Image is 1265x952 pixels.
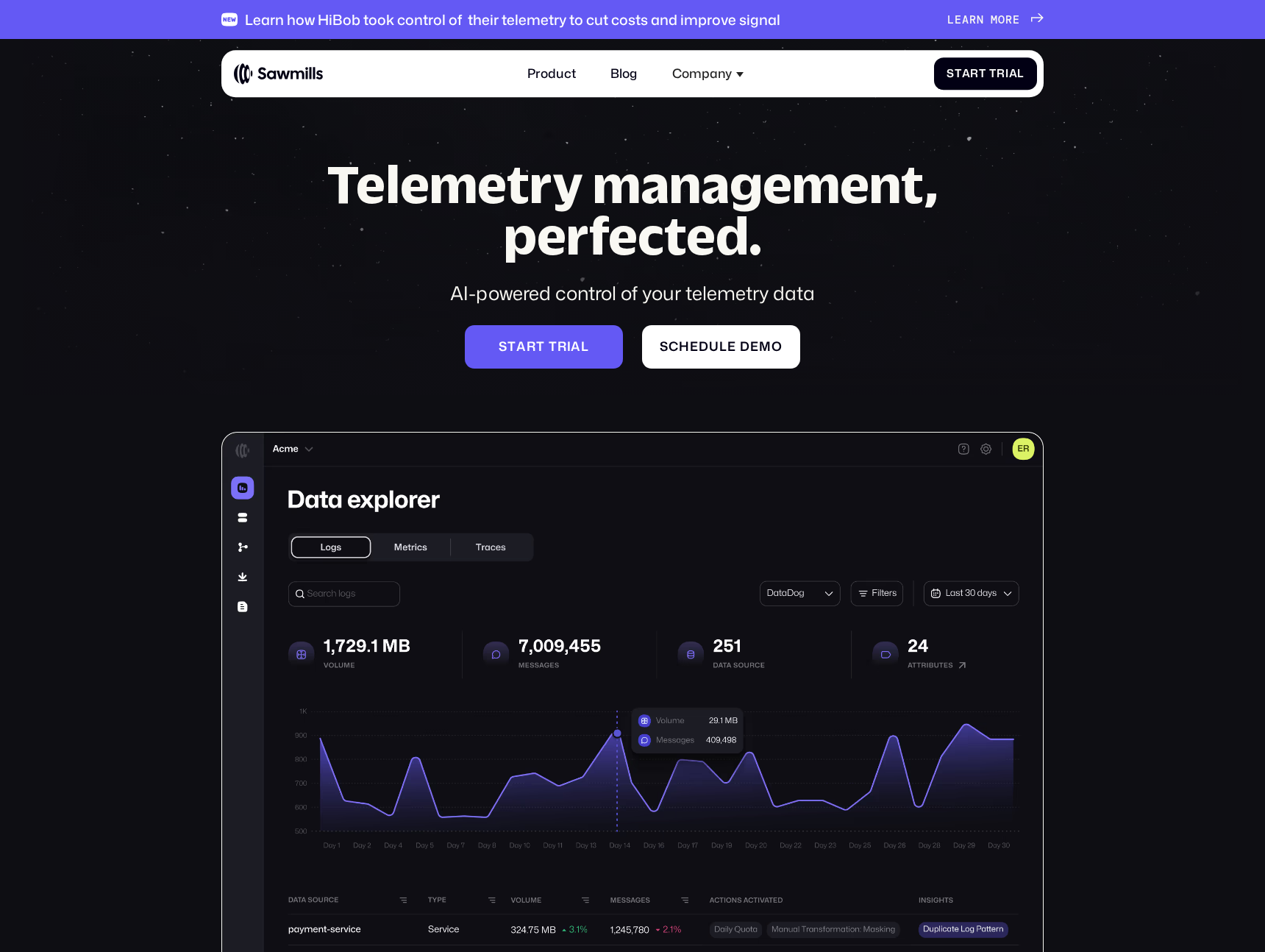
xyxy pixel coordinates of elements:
[750,339,759,355] span: e
[499,339,507,355] span: S
[518,57,585,90] a: Product
[642,325,800,369] a: Scheduledemo
[955,13,962,26] span: e
[516,339,527,355] span: a
[772,339,783,355] span: o
[581,339,589,355] span: l
[998,13,1005,26] span: o
[1005,13,1013,26] span: r
[991,13,998,26] span: m
[1013,13,1020,26] span: e
[245,11,780,28] div: Learn how HiBob took control of their telemetry to cut costs and improve signal
[536,339,545,355] span: t
[571,339,581,355] span: a
[962,67,971,80] span: a
[947,13,1044,26] a: Learnmore
[709,339,719,355] span: u
[740,339,750,355] span: d
[719,339,727,355] span: l
[567,339,571,355] span: i
[934,57,1038,90] a: StartTrial
[663,57,754,90] div: Company
[549,339,557,355] span: t
[979,67,986,80] span: t
[527,339,536,355] span: r
[1017,67,1025,80] span: l
[296,158,969,260] h1: Telemetry management, perfected.
[699,339,709,355] span: d
[679,339,690,355] span: h
[989,67,997,80] span: T
[690,339,699,355] span: e
[296,280,969,306] div: AI-powered control of your telemetry data
[1009,67,1018,80] span: a
[970,67,979,80] span: r
[1005,67,1009,80] span: i
[602,57,647,90] a: Blog
[759,339,772,355] span: m
[997,67,1005,80] span: r
[507,339,516,355] span: t
[727,339,736,355] span: e
[947,67,955,80] span: S
[977,13,984,26] span: n
[669,339,679,355] span: c
[962,13,969,26] span: a
[969,13,977,26] span: r
[557,339,567,355] span: r
[660,339,669,355] span: S
[672,66,732,82] div: Company
[947,13,955,26] span: L
[955,67,962,80] span: t
[465,325,623,369] a: Starttrial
